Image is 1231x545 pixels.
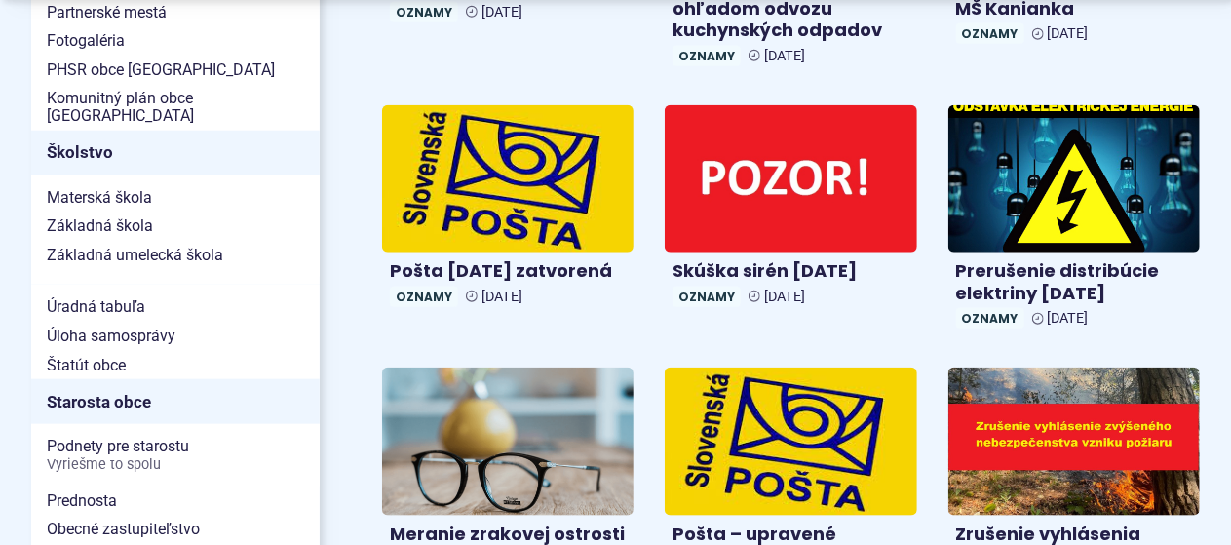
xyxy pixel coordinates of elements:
[673,260,908,283] h4: Skúška sirén [DATE]
[948,105,1200,336] a: Prerušenie distribúcie elektriny [DATE] Oznamy [DATE]
[31,56,320,85] a: PHSR obce [GEOGRAPHIC_DATA]
[382,105,634,315] a: Pošta [DATE] zatvorená Oznamy [DATE]
[47,56,304,85] span: PHSR obce [GEOGRAPHIC_DATA]
[47,183,304,213] span: Materská škola
[47,137,304,168] span: Školstvo
[31,432,320,478] a: Podnety pre starostuVyriešme to spolu
[47,432,304,478] span: Podnety pre starostu
[31,351,320,380] a: Štatút obce
[31,131,320,175] a: Školstvo
[47,487,304,516] span: Prednosta
[31,292,320,322] a: Úradná tabuľa
[31,26,320,56] a: Fotogaléria
[31,84,320,130] a: Komunitný plán obce [GEOGRAPHIC_DATA]
[764,48,805,64] span: [DATE]
[481,4,522,20] span: [DATE]
[47,212,304,241] span: Základná škola
[390,2,458,22] span: Oznamy
[31,487,320,516] a: Prednosta
[31,212,320,241] a: Základná škola
[47,84,304,130] span: Komunitný plán obce [GEOGRAPHIC_DATA]
[481,289,522,305] span: [DATE]
[31,322,320,351] a: Úloha samosprávy
[956,308,1024,329] span: Oznamy
[47,457,304,473] span: Vyriešme to spolu
[31,379,320,424] a: Starosta obce
[956,23,1024,44] span: Oznamy
[47,322,304,351] span: Úloha samosprávy
[390,287,458,307] span: Oznamy
[956,260,1192,304] h4: Prerušenie distribúcie elektriny [DATE]
[764,289,805,305] span: [DATE]
[31,241,320,270] a: Základná umelecká škola
[390,260,626,283] h4: Pošta [DATE] zatvorená
[665,105,916,315] a: Skúška sirén [DATE] Oznamy [DATE]
[31,515,320,544] a: Obecné zastupiteľstvo
[47,241,304,270] span: Základná umelecká škola
[31,183,320,213] a: Materská škola
[673,287,741,307] span: Oznamy
[47,351,304,380] span: Štatút obce
[47,292,304,322] span: Úradná tabuľa
[673,46,741,66] span: Oznamy
[47,26,304,56] span: Fotogaléria
[1048,25,1089,42] span: [DATE]
[47,515,304,544] span: Obecné zastupiteľstvo
[1048,310,1089,327] span: [DATE]
[47,387,304,417] span: Starosta obce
